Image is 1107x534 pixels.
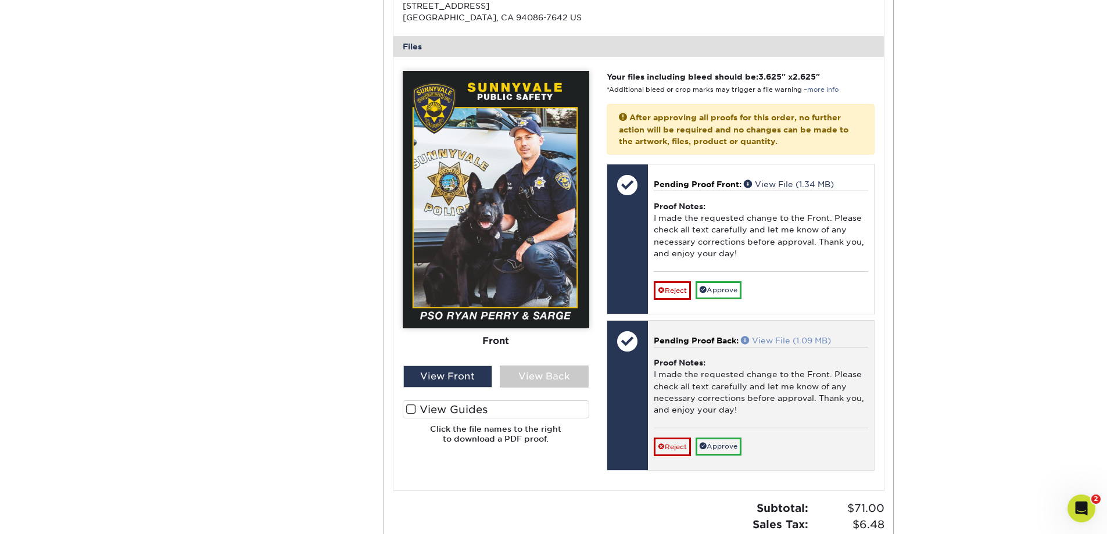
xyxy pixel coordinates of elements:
[654,358,705,367] strong: Proof Notes:
[403,400,589,418] label: View Guides
[619,113,848,146] strong: After approving all proofs for this order, no further action will be required and no changes can ...
[1091,494,1101,504] span: 2
[500,365,589,388] div: View Back
[758,72,782,81] span: 3.625
[807,86,839,94] a: more info
[654,438,691,456] a: Reject
[741,336,831,345] a: View File (1.09 MB)
[696,438,741,456] a: Approve
[403,365,492,388] div: View Front
[403,328,589,354] div: Front
[654,336,739,345] span: Pending Proof Back:
[744,180,834,189] a: View File (1.34 MB)
[607,72,820,81] strong: Your files including bleed should be: " x "
[696,281,741,299] a: Approve
[3,499,99,530] iframe: Google Customer Reviews
[793,72,816,81] span: 2.625
[654,281,691,300] a: Reject
[757,501,808,514] strong: Subtotal:
[403,424,589,453] h6: Click the file names to the right to download a PDF proof.
[654,191,868,271] div: I made the requested change to the Front. Please check all text carefully and let me know of any ...
[654,202,705,211] strong: Proof Notes:
[812,500,884,517] span: $71.00
[753,518,808,531] strong: Sales Tax:
[812,517,884,533] span: $6.48
[654,180,741,189] span: Pending Proof Front:
[1067,494,1095,522] iframe: Intercom live chat
[654,347,868,428] div: I made the requested change to the Front. Please check all text carefully and let me know of any ...
[607,86,839,94] small: *Additional bleed or crop marks may trigger a file warning –
[393,36,884,57] div: Files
